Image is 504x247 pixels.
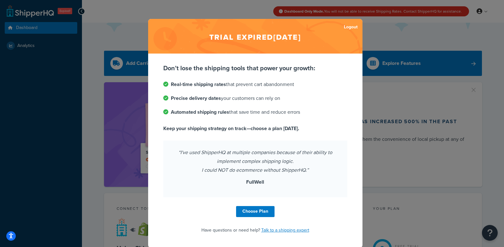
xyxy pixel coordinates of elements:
[163,64,347,72] p: Don’t lose the shipping tools that power your growth:
[163,94,347,103] li: your customers can rely on
[261,227,309,233] a: Talk to a shipping expert
[148,19,362,54] h2: Trial expired [DATE]
[171,95,221,102] strong: Precise delivery dates
[236,206,275,217] a: Choose Plan
[163,226,347,235] p: Have questions or need help?
[344,23,358,32] a: Logout
[163,124,347,133] p: Keep your shipping strategy on track—choose a plan [DATE].
[171,108,229,116] strong: Automated shipping rules
[171,81,226,88] strong: Real-time shipping rates
[163,108,347,117] li: that save time and reduce errors
[171,178,340,187] p: FullWell
[163,80,347,89] li: that prevent cart abandonment
[171,148,340,175] p: “I've used ShipperHQ at multiple companies because of their ability to implement complex shipping...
